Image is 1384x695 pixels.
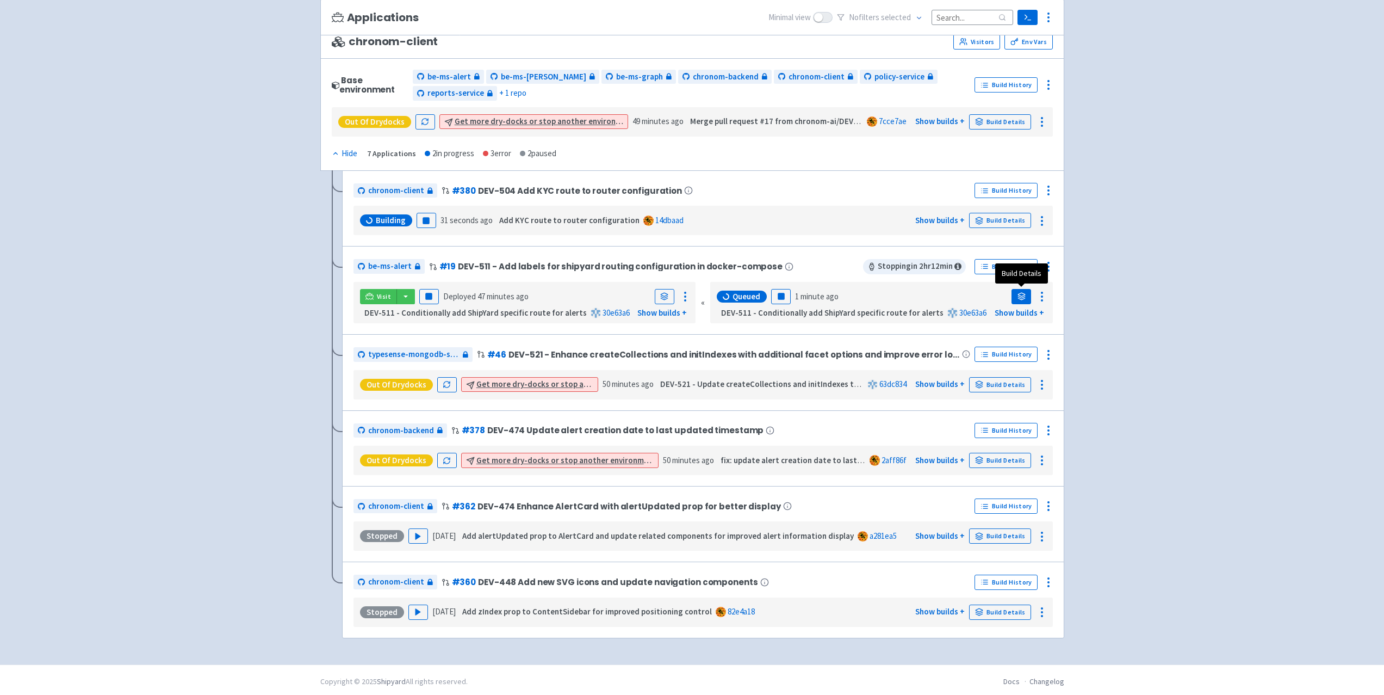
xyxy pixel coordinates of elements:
button: Play [408,528,428,544]
strong: DEV-511 - Conditionally add ShipYard specific route for alerts [364,307,587,318]
span: be-ms-alert [427,71,471,83]
div: Out of Drydocks [338,116,411,128]
div: 7 Applications [367,147,416,160]
a: Build Details [969,528,1031,544]
span: DEV-504 Add KYC route to router configuration [478,186,682,195]
a: Visit [360,289,397,304]
button: Hide [332,147,358,160]
strong: DEV-521 - Update createCollections and initIndexes to include resourceTags, created, lastUpdated,... [660,379,1109,389]
a: Build Details [969,453,1031,468]
a: #380 [452,185,476,196]
span: Minimal view [768,11,811,24]
button: Pause [417,213,436,228]
span: policy-service [874,71,924,83]
u: Get more dry-docks or stop another environment to start this one [455,116,697,126]
a: chronom-client [774,70,858,84]
span: chronom-client [368,500,424,513]
a: Show builds + [915,606,965,617]
span: chronom-client [368,184,424,197]
a: Show builds + [915,531,965,541]
a: be-ms-alert [413,70,484,84]
a: Build History [975,347,1038,362]
button: Pause [771,289,791,304]
span: chronom-backend [693,71,759,83]
a: Show builds + [637,307,687,318]
time: 49 minutes ago [632,116,684,126]
a: chronom-client [353,499,437,514]
a: 7cce7ae [879,116,907,126]
a: a281ea5 [870,531,897,541]
a: Build History [975,259,1038,274]
a: #19 [439,261,456,272]
a: Show builds + [915,215,965,225]
time: 1 minute ago [795,291,839,302]
a: Build History [975,183,1038,198]
a: #362 [452,501,476,512]
time: [DATE] [432,531,456,541]
div: Base environment [332,76,408,95]
span: reports-service [427,87,484,100]
strong: Merge pull request #17 from chronom-ai/DEV-511-alerts-page-back-end [690,116,952,126]
span: Visit [377,292,391,301]
strong: fix: update alert creation date to last updated timestamp [721,455,931,465]
span: + 1 repo [499,87,526,100]
a: be-ms-[PERSON_NAME] [486,70,599,84]
a: Show builds + [915,116,965,126]
a: Visitors [953,34,1000,50]
span: Queued [733,291,760,302]
a: chronom-client [353,575,437,589]
time: 50 minutes ago [663,455,714,465]
span: DEV-511 - Add labels for shipyard routing configuration in docker-compose [458,262,783,271]
time: 31 seconds ago [440,215,493,225]
div: Out of Drydocks [360,454,433,466]
a: #360 [452,576,476,588]
strong: DEV-511 - Conditionally add ShipYard specific route for alerts [721,307,944,318]
span: chronom-client [368,576,424,588]
a: Build Details [969,377,1031,392]
a: Build Details [969,605,1031,620]
a: Show builds + [915,379,965,389]
a: Build History [975,575,1038,590]
a: #378 [462,425,486,436]
span: DEV-474 Enhance AlertCard with alertUpdated prop for better display [477,502,780,511]
a: Show builds + [995,307,1044,318]
span: typesense-mongodb-sync [368,348,460,361]
a: Build History [975,77,1038,93]
a: be-ms-alert [353,259,425,274]
a: 30e63a6 [959,307,986,318]
div: 2 paused [520,147,556,160]
strong: Add KYC route to router configuration [499,215,640,225]
a: Shipyard [377,676,406,686]
a: 63dc834 [879,379,907,389]
a: 2aff86f [882,455,907,465]
strong: Add zIndex prop to ContentSidebar for improved positioning control [462,606,712,617]
a: 30e63a6 [603,307,630,318]
a: Build Details [969,114,1031,130]
a: 82e4a18 [728,606,755,617]
a: Build History [975,423,1038,438]
span: chronom-backend [368,425,434,437]
div: Stopped [360,606,404,618]
a: Docs [1003,676,1020,686]
time: 50 minutes ago [603,379,654,389]
button: Pause [419,289,439,304]
div: 2 in progress [425,147,474,160]
span: chronom-client [789,71,845,83]
span: Building [376,215,406,226]
div: « [701,282,705,324]
span: DEV-521 - Enhance createCollections and initIndexes with additional facet options and improve err... [508,350,960,359]
span: selected [881,12,911,22]
u: Get more dry-docks or stop another environment to start this one [476,455,718,465]
a: be-ms-graph [601,70,676,84]
div: 3 error [483,147,511,160]
a: 14dbaad [655,215,684,225]
div: Stopped [360,530,404,542]
span: DEV-474 Update alert creation date to last updated timestamp [487,426,764,435]
button: Play [408,605,428,620]
div: Hide [332,147,357,160]
time: [DATE] [432,606,456,617]
div: Copyright © 2025 All rights reserved. [320,676,468,687]
span: Stopping in 2 hr 12 min [863,259,966,274]
a: Show builds + [915,455,965,465]
time: 47 minutes ago [477,291,529,302]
